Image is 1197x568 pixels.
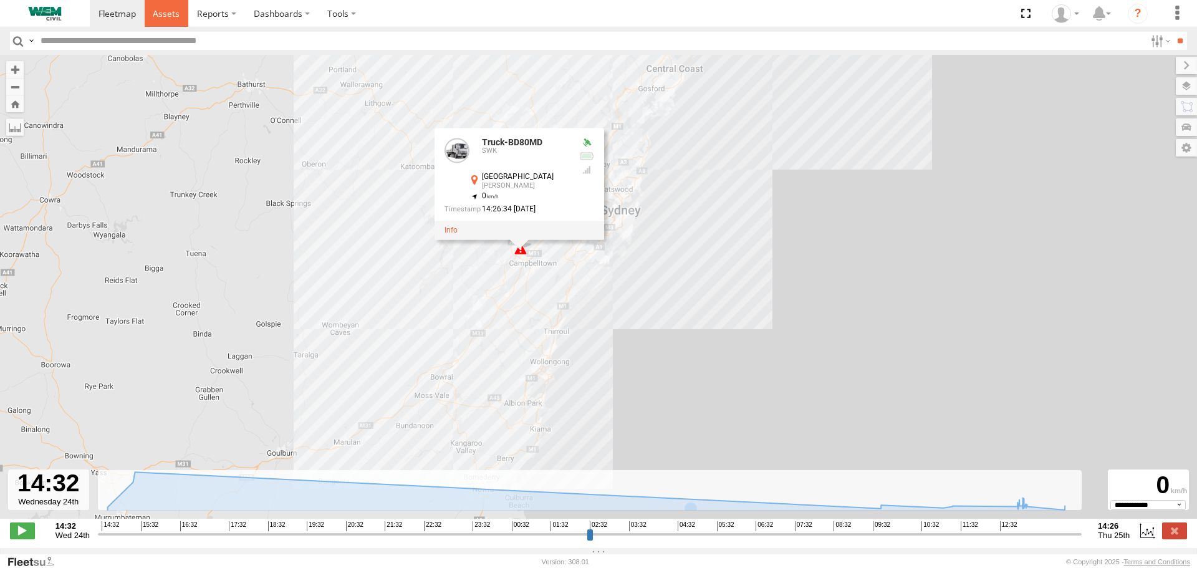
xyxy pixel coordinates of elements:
[268,521,286,531] span: 18:32
[229,521,246,531] span: 17:32
[346,521,363,531] span: 20:32
[550,521,568,531] span: 01:32
[307,521,324,531] span: 19:32
[424,521,441,531] span: 22:32
[6,78,24,95] button: Zoom out
[6,95,24,112] button: Zoom Home
[1146,32,1173,50] label: Search Filter Options
[1124,558,1190,566] a: Terms and Conditions
[6,118,24,136] label: Measure
[629,521,647,531] span: 03:32
[1162,522,1187,539] label: Close
[512,521,529,531] span: 00:32
[1110,471,1187,500] div: 0
[102,521,119,531] span: 14:32
[55,521,90,531] strong: 14:32
[795,521,812,531] span: 07:32
[1066,558,1190,566] div: © Copyright 2025 -
[1098,521,1130,531] strong: 14:26
[1047,4,1084,23] div: Kevin Webb
[141,521,158,531] span: 15:32
[6,61,24,78] button: Zoom in
[1128,4,1148,24] i: ?
[579,138,594,148] div: Valid GPS Fix
[482,191,499,200] span: 0
[1000,521,1017,531] span: 12:32
[7,556,64,568] a: Visit our Website
[961,521,978,531] span: 11:32
[482,173,569,181] div: [GEOGRAPHIC_DATA]
[482,137,542,147] a: Truck-BD80MD
[1176,139,1197,156] label: Map Settings
[482,147,569,155] div: SWK
[10,522,35,539] label: Play/Stop
[473,521,490,531] span: 23:32
[921,521,939,531] span: 10:32
[482,182,569,190] div: [PERSON_NAME]
[445,205,569,213] div: Date/time of location update
[579,165,594,175] div: GSM Signal = 4
[12,7,77,21] img: WEMCivilLogo.svg
[590,521,607,531] span: 02:32
[180,521,198,531] span: 16:32
[26,32,36,50] label: Search Query
[445,226,458,235] a: View Asset Details
[542,558,589,566] div: Version: 308.01
[1098,531,1130,540] span: Thu 25th Sep 2025
[834,521,851,531] span: 08:32
[678,521,695,531] span: 04:32
[385,521,402,531] span: 21:32
[717,521,734,531] span: 05:32
[579,152,594,161] div: No voltage information received from this device.
[55,531,90,540] span: Wed 24th Sep 2025
[873,521,890,531] span: 09:32
[445,138,469,163] a: View Asset Details
[756,521,773,531] span: 06:32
